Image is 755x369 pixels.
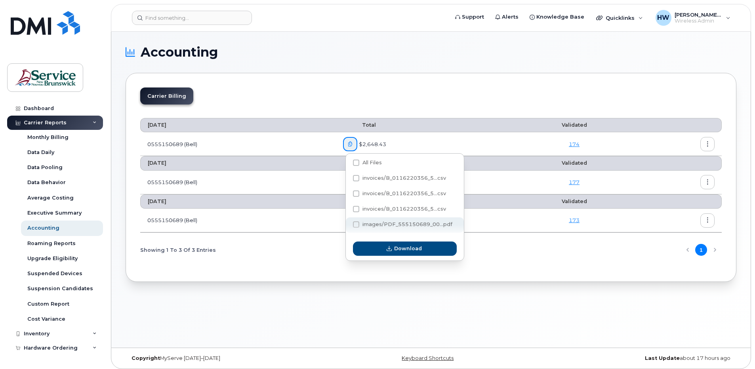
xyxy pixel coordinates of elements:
td: 0555150689 (Bell) [140,171,336,194]
a: PDF_555150689_005_0000000000.pdf [343,213,358,227]
span: images/PDF_555150689_007_0000000000.pdf [353,223,452,229]
td: 0555150689 (Bell) [140,132,336,156]
span: All Files [362,160,382,165]
td: 0555150689 (Bell) [140,209,336,232]
th: [DATE] [140,118,336,132]
span: invoices/B_0116220356_555150689_20082025_MOB.csv [353,192,446,198]
span: Total [343,122,376,128]
th: [DATE] [140,156,336,170]
th: Validated [514,156,635,170]
span: invoices/B_0116220356_5...csv [362,175,446,181]
span: $2,648.43 [357,141,386,148]
button: Download [353,242,457,256]
th: [DATE] [140,194,336,209]
th: Validated [514,118,635,132]
span: Download [394,245,422,252]
a: 177 [569,179,580,185]
th: Validated [514,194,635,209]
span: Total [343,198,376,204]
strong: Copyright [132,355,160,361]
a: 173 [569,217,580,223]
span: invoices/B_0116220356_5...csv [362,190,446,196]
div: about 17 hours ago [533,355,736,361]
a: 174 [569,141,580,147]
button: Page 1 [695,244,707,256]
span: Showing 1 To 3 Of 3 Entries [140,244,216,256]
div: MyServe [DATE]–[DATE] [126,355,329,361]
span: Total [343,160,376,166]
span: invoices/B_0116220356_555150689_20082025_ACC.csv [353,177,446,183]
strong: Last Update [645,355,680,361]
span: invoices/B_0116220356_5...csv [362,206,446,212]
span: invoices/B_0116220356_555150689_20082025_DTL.csv [353,207,446,213]
a: Keyboard Shortcuts [402,355,454,361]
span: Accounting [141,46,218,58]
span: images/PDF_555150689_00...pdf [362,221,452,227]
